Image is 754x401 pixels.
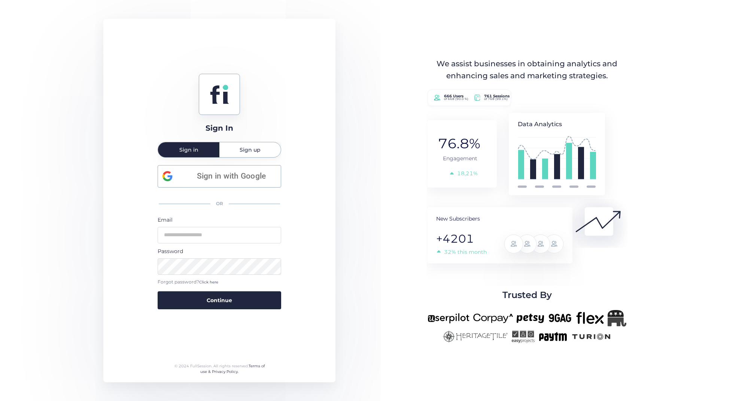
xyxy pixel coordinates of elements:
img: corpay-new.png [473,310,513,326]
img: paytm-new.png [538,330,567,343]
tspan: Engagement [443,155,477,162]
img: flex-new.png [576,310,604,326]
div: © 2024 FullSession. All rights reserved. [171,363,268,375]
tspan: 761 Sessions [484,94,510,99]
tspan: 666 Users [444,94,463,99]
img: heritagetile-new.png [443,330,508,343]
div: Sign In [206,122,233,134]
div: Password [158,247,281,255]
tspan: Data Analytics [518,121,562,128]
img: Republicanlogo-bw.png [608,310,626,326]
span: Sign up [240,147,261,152]
tspan: of 668 (90.0 %) [444,97,468,101]
img: 9gag-new.png [548,310,572,326]
div: OR [158,196,281,212]
tspan: 32% this month [444,249,487,255]
tspan: 18,21% [457,170,478,177]
tspan: of 768 (99.1%) [484,97,508,101]
img: userpilot-new.png [428,310,469,326]
div: Email [158,216,281,224]
img: easyprojects-new.png [511,330,535,343]
span: Trusted By [502,288,552,302]
span: Sign in with Google [186,170,276,182]
span: Sign in [179,147,198,152]
tspan: +4201 [436,232,474,246]
div: We assist businesses in obtaining analytics and enhancing sales and marketing strategies. [428,58,626,82]
tspan: New Subscribers [436,215,480,222]
img: petsy-new.png [517,310,544,326]
tspan: 76.8% [438,135,480,152]
img: turion-new.png [571,330,612,343]
span: Continue [207,296,232,304]
button: Continue [158,291,281,309]
a: Terms of use & Privacy Policy. [200,364,265,374]
span: Click here [199,280,218,285]
div: Forgot password? [158,279,281,286]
